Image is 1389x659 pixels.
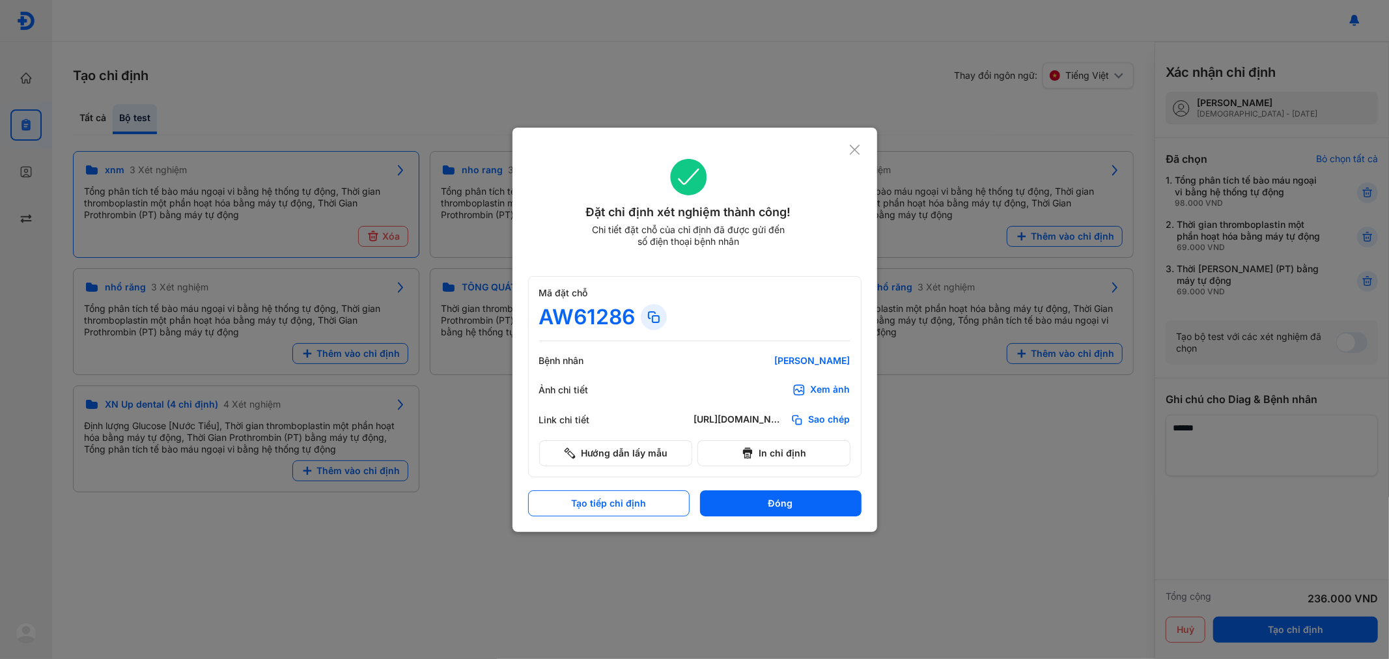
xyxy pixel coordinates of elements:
[811,384,850,397] div: Xem ảnh
[539,304,636,330] div: AW61286
[809,414,850,427] span: Sao chép
[700,490,862,516] button: Đóng
[539,440,692,466] button: Hướng dẫn lấy mẫu
[697,440,850,466] button: In chỉ định
[528,203,849,221] div: Đặt chỉ định xét nghiệm thành công!
[539,355,617,367] div: Bệnh nhân
[586,224,791,247] div: Chi tiết đặt chỗ của chỉ định đã được gửi đến số điện thoại bệnh nhân
[539,384,617,396] div: Ảnh chi tiết
[694,355,850,367] div: [PERSON_NAME]
[539,414,617,426] div: Link chi tiết
[528,490,690,516] button: Tạo tiếp chỉ định
[694,414,785,427] div: [URL][DOMAIN_NAME]
[539,287,850,299] div: Mã đặt chỗ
